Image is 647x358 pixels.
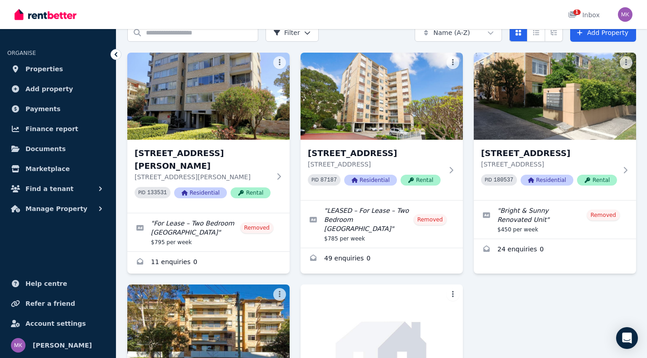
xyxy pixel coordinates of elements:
button: Card view [509,24,527,42]
img: RentBetter [15,8,76,21]
a: 6A/74 Prince Street, Mosman[STREET_ADDRESS][STREET_ADDRESS]PID 87187ResidentialRental [301,53,463,200]
button: Filter [266,24,319,42]
span: Residential [174,187,227,198]
a: Marketplace [7,160,109,178]
a: Properties [7,60,109,78]
span: Manage Property [25,203,87,214]
span: Residential [344,175,397,186]
button: Manage Property [7,200,109,218]
a: Help centre [7,275,109,293]
button: More options [273,288,286,301]
h3: [STREET_ADDRESS] [481,147,617,160]
span: Rental [577,175,617,186]
p: [STREET_ADDRESS] [481,160,617,169]
span: 1 [573,10,581,15]
button: More options [446,56,459,69]
button: More options [273,56,286,69]
a: Finance report [7,120,109,138]
span: Rental [401,175,441,186]
button: Compact list view [527,24,545,42]
span: Marketplace [25,163,70,174]
span: Payments [25,103,60,114]
span: Properties [25,64,63,74]
code: 87187 [321,177,337,183]
code: 133531 [147,190,167,196]
div: Inbox [568,10,600,20]
a: 11/165 Avenue Road, Mosman[STREET_ADDRESS][STREET_ADDRESS]PID 180537ResidentialRental [474,53,636,200]
img: Mahmood Khan [11,338,25,353]
span: Add property [25,83,73,94]
img: 4/20 Gerard Street, Cremorne [127,53,290,140]
span: Rental [231,187,271,198]
a: Enquiries for 4/20 Gerard Street, Cremorne [127,252,290,274]
button: Expanded list view [545,24,563,42]
p: [STREET_ADDRESS] [308,160,443,169]
a: Refer a friend [7,294,109,313]
small: PID [138,190,145,195]
code: 180537 [494,177,513,183]
span: Find a tenant [25,183,74,194]
a: Add Property [570,24,636,42]
a: Edit listing: LEASED – For Lease – Two Bedroom Unit, Mosman NSW [301,201,463,248]
button: More options [620,56,632,69]
a: Enquiries for 11/165 Avenue Road, Mosman [474,239,636,261]
p: [STREET_ADDRESS][PERSON_NAME] [135,172,271,181]
div: Open Intercom Messenger [616,327,638,349]
h3: [STREET_ADDRESS][PERSON_NAME] [135,147,271,172]
span: Name (A-Z) [433,28,470,37]
a: Documents [7,140,109,158]
div: View options [509,24,563,42]
a: Edit listing: For Lease – Two Bedroom Unit, Cremorne NSW [127,213,290,251]
a: Add property [7,80,109,98]
span: Documents [25,143,66,154]
small: PID [485,177,492,182]
a: Payments [7,100,109,118]
a: Account settings [7,314,109,333]
button: More options [446,288,459,301]
h3: [STREET_ADDRESS] [308,147,443,160]
span: ORGANISE [7,50,36,56]
img: Mahmood Khan [618,7,632,22]
img: 6A/74 Prince Street, Mosman [301,53,463,140]
img: 11/165 Avenue Road, Mosman [474,53,636,140]
button: Name (A-Z) [415,24,502,42]
small: PID [311,177,319,182]
a: Enquiries for 6A/74 Prince Street, Mosman [301,248,463,270]
span: Filter [273,28,300,37]
span: Refer a friend [25,298,75,309]
span: Help centre [25,278,67,289]
button: Find a tenant [7,180,109,198]
span: Account settings [25,318,86,329]
a: 4/20 Gerard Street, Cremorne[STREET_ADDRESS][PERSON_NAME][STREET_ADDRESS][PERSON_NAME]PID 133531R... [127,53,290,213]
a: Edit listing: Bright & Sunny Renovated Unit [474,201,636,239]
span: Residential [521,175,573,186]
span: [PERSON_NAME] [33,340,92,351]
span: Finance report [25,123,78,134]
